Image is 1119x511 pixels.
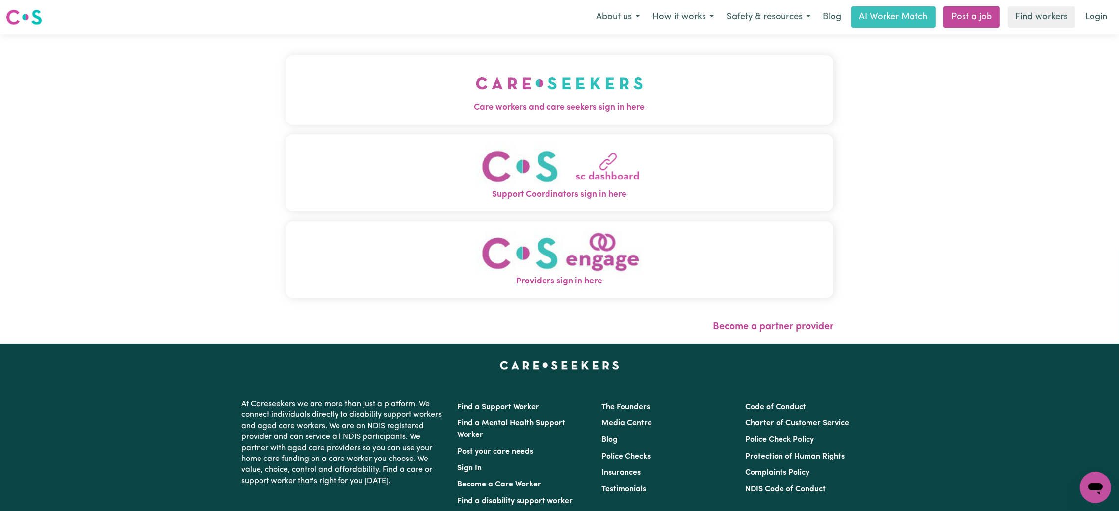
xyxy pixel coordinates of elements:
[817,6,847,28] a: Blog
[1080,472,1111,503] iframe: Button to launch messaging window, conversation in progress
[745,403,806,411] a: Code of Conduct
[745,419,849,427] a: Charter of Customer Service
[286,55,833,124] button: Care workers and care seekers sign in here
[601,485,646,493] a: Testimonials
[713,322,833,332] a: Become a partner provider
[745,453,845,460] a: Protection of Human Rights
[745,485,826,493] a: NDIS Code of Conduct
[242,395,446,490] p: At Careseekers we are more than just a platform. We connect individuals directly to disability su...
[720,7,817,27] button: Safety & resources
[745,436,814,444] a: Police Check Policy
[601,403,650,411] a: The Founders
[458,497,573,505] a: Find a disability support worker
[286,275,833,288] span: Providers sign in here
[286,221,833,298] button: Providers sign in here
[286,102,833,114] span: Care workers and care seekers sign in here
[286,134,833,211] button: Support Coordinators sign in here
[458,448,534,456] a: Post your care needs
[943,6,1000,28] a: Post a job
[6,6,42,28] a: Careseekers logo
[601,419,652,427] a: Media Centre
[6,8,42,26] img: Careseekers logo
[601,436,618,444] a: Blog
[745,469,809,477] a: Complaints Policy
[1079,6,1113,28] a: Login
[458,403,540,411] a: Find a Support Worker
[458,419,566,439] a: Find a Mental Health Support Worker
[286,188,833,201] span: Support Coordinators sign in here
[500,361,619,369] a: Careseekers home page
[601,453,651,460] a: Police Checks
[458,464,482,472] a: Sign In
[1008,6,1075,28] a: Find workers
[851,6,936,28] a: AI Worker Match
[458,481,542,488] a: Become a Care Worker
[590,7,646,27] button: About us
[646,7,720,27] button: How it works
[601,469,641,477] a: Insurances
